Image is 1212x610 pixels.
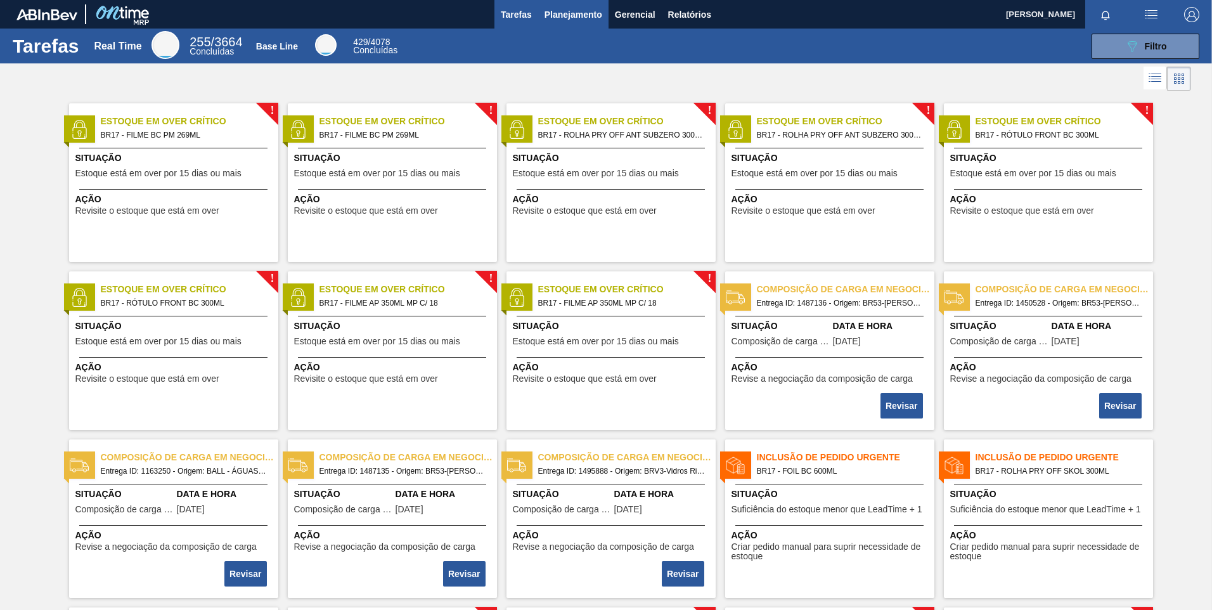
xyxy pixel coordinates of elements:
span: Composição de carga em negociação [757,283,934,296]
span: Revisite o estoque que está em over [732,206,875,216]
span: Estoque está em over por 15 dias ou mais [513,169,679,178]
span: BR17 - FILME BC PM 269ML [319,128,487,142]
span: Composição de carga em negociação [950,337,1048,346]
img: TNhmsLtSVTkK8tSr43FrP2fwEKptu5GPRR3wAAAABJRU5ErkJggg== [16,9,77,20]
span: Situação [513,488,611,501]
span: 255 [190,35,210,49]
span: Composição de carga em negociação [538,451,716,464]
span: Revisite o estoque que está em over [75,206,219,216]
span: Concluídas [353,45,397,55]
span: 429 [353,37,368,47]
span: Data e Hora [833,320,931,333]
img: status [507,120,526,139]
img: status [726,288,745,307]
span: 23/04/2023, [177,505,205,514]
span: Ação [75,361,275,374]
button: Revisar [662,561,704,587]
span: ! [270,106,274,115]
img: status [288,288,307,307]
span: Situação [294,320,494,333]
img: status [507,456,526,475]
span: Ação [513,361,712,374]
span: Filtro [1145,41,1167,51]
span: BR17 - RÓTULO FRONT BC 300ML [101,296,268,310]
div: Base Line [353,38,397,55]
span: Entrega ID: 1487135 - Origem: BR53-Latas Minas - Destino: BR17 [319,464,487,478]
span: 03/06/2024, [833,337,861,346]
span: Composição de carga em negociação [294,505,392,514]
div: Base Line [256,41,298,51]
span: Composição de carga em negociação [976,283,1153,296]
span: Revise a negociação da composição de carga [513,542,694,552]
span: Ação [732,361,931,374]
img: status [944,456,964,475]
span: BR17 - ROLHA PRY OFF ANT SUBZERO 300ML [538,128,706,142]
span: Situação [950,320,1048,333]
span: Entrega ID: 1495888 - Origem: BRV3-Vidros Rio - Destino: BR17 [538,464,706,478]
span: Situação [950,488,1150,501]
div: Visão em Lista [1144,67,1167,91]
span: Estoque em Over Crítico [538,283,716,296]
span: Revisite o estoque que está em over [950,206,1094,216]
span: ! [270,274,274,283]
span: Data e Hora [1052,320,1150,333]
span: Situação [732,488,931,501]
button: Filtro [1092,34,1199,59]
span: Revisite o estoque que está em over [75,374,219,384]
span: Situação [294,488,392,501]
span: Situação [732,320,830,333]
div: Real Time [94,41,141,52]
span: Data e Hora [177,488,275,501]
span: Gerencial [615,7,655,22]
span: BR17 - FOIL BC 600ML [757,464,924,478]
span: 03/06/2024, [396,505,423,514]
span: ! [1145,106,1149,115]
span: Ação [294,529,494,542]
span: Ação [294,361,494,374]
span: Data e Hora [614,488,712,501]
div: Real Time [151,31,179,59]
img: status [726,120,745,139]
span: Revisite o estoque que está em over [513,206,657,216]
span: BR17 - RÓTULO FRONT BC 300ML [976,128,1143,142]
button: Notificações [1085,6,1126,23]
span: Revise a negociação da composição de carga [75,542,257,552]
span: Situação [732,152,931,165]
span: Composição de carga em negociação [732,337,830,346]
span: Estoque em Over Crítico [319,283,497,296]
span: BR17 - FILME AP 350ML MP C/ 18 [319,296,487,310]
span: Inclusão de Pedido Urgente [976,451,1153,464]
span: Tarefas [501,7,532,22]
span: Composição de carga em negociação [513,505,611,514]
span: Situação [75,320,275,333]
span: Relatórios [668,7,711,22]
span: Situação [75,152,275,165]
span: Situação [75,488,174,501]
img: status [288,456,307,475]
div: Completar tarefa: 29767543 [444,560,487,588]
span: Suficiência do estoque menor que LeadTime + 1 [732,505,922,514]
div: Completar tarefa: 29767399 [1100,392,1143,420]
span: Situação [513,152,712,165]
span: Ação [950,193,1150,206]
span: Estoque está em over por 15 dias ou mais [513,337,679,346]
span: Ação [732,529,931,542]
div: Base Line [315,34,337,56]
span: Estoque em Over Crítico [757,115,934,128]
span: Criar pedido manual para suprir necessidade de estoque [950,542,1150,562]
span: BR17 - FILME BC PM 269ML [101,128,268,142]
span: Estoque em Over Crítico [101,283,278,296]
span: Ação [732,193,931,206]
img: status [944,120,964,139]
span: Revise a negociação da composição de carga [732,374,913,384]
div: Completar tarefa: 29767398 [882,392,924,420]
span: Ação [950,361,1150,374]
img: status [944,288,964,307]
span: Ação [294,193,494,206]
span: ! [926,106,930,115]
img: status [288,120,307,139]
span: Situação [950,152,1150,165]
span: Estoque está em over por 15 dias ou mais [950,169,1116,178]
span: Situação [513,320,712,333]
div: Completar tarefa: 29767400 [226,560,268,588]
